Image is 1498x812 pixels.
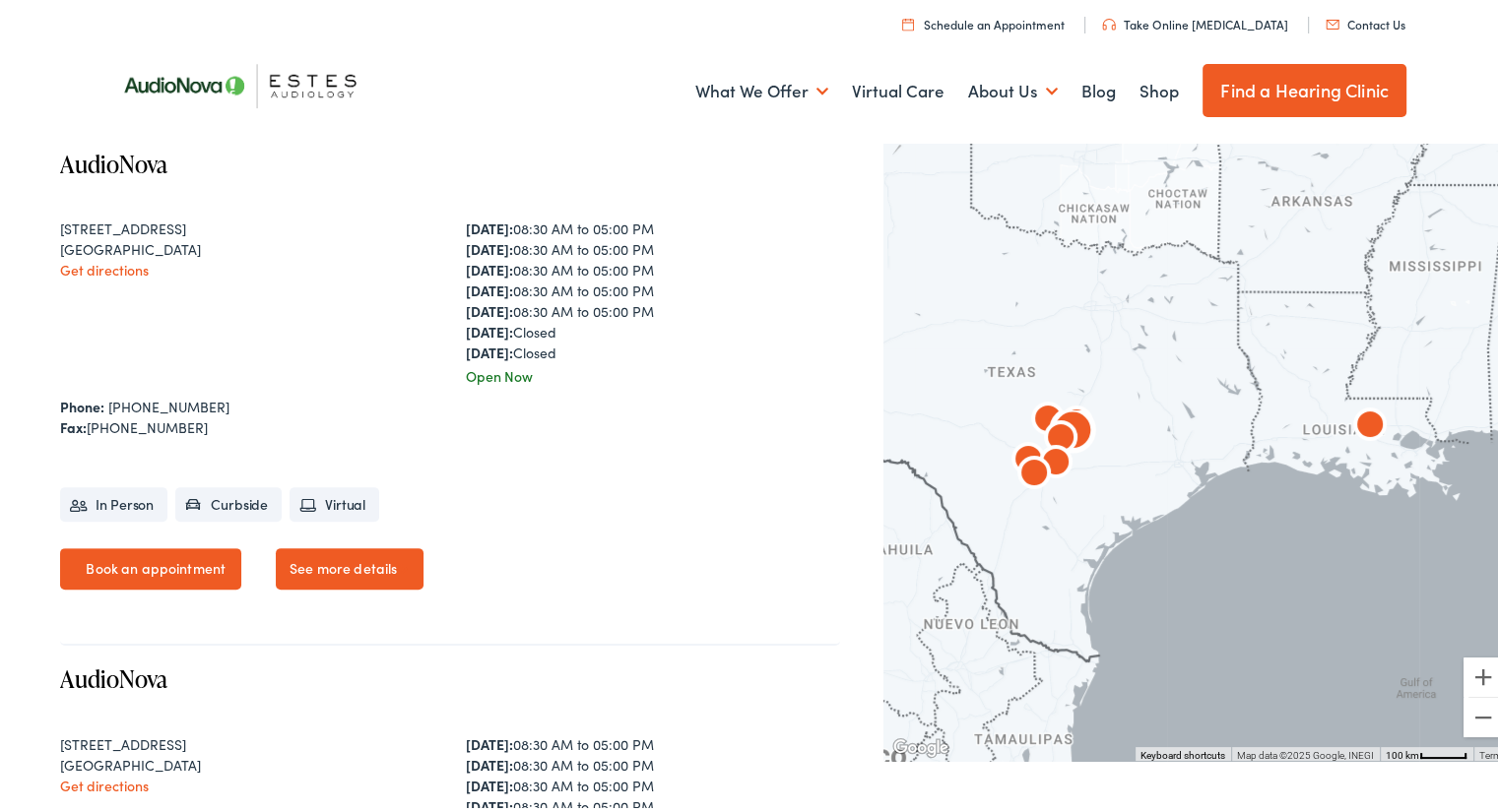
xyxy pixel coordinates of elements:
li: Virtual [290,483,379,518]
a: [PHONE_NUMBER] [108,393,229,412]
div: AudioNova [1041,399,1104,462]
div: [STREET_ADDRESS] [60,730,434,751]
a: AudioNova [60,144,167,176]
strong: [DATE]: [466,318,513,338]
strong: [DATE]: [466,792,513,812]
li: Curbside [175,483,282,518]
div: AudioNova [1003,440,1066,503]
strong: [DATE]: [466,772,513,791]
strong: [DATE]: [466,235,513,255]
a: Take Online [MEDICAL_DATA] [1102,12,1288,29]
div: AudioNova [1338,392,1401,455]
a: Shop [1140,51,1179,124]
span: 100 km [1386,746,1419,757]
div: [STREET_ADDRESS] [60,215,434,235]
a: See more details [276,544,423,586]
a: Blog [1081,51,1116,124]
a: Schedule an Appointment [902,12,1065,29]
div: AudioNova [1016,386,1079,449]
div: [PHONE_NUMBER] [60,413,839,434]
a: Get directions [60,256,149,276]
img: Google [888,731,953,757]
strong: [DATE]: [466,730,513,750]
strong: Phone: [60,393,104,412]
strong: [DATE]: [466,215,513,234]
div: Open Now [466,362,840,383]
a: Open this area in Google Maps (opens a new window) [888,731,953,757]
a: Book an appointment [60,544,241,586]
a: Get directions [60,772,149,791]
div: [GEOGRAPHIC_DATA] [60,235,434,256]
img: utility icon [902,14,914,27]
div: [GEOGRAPHIC_DATA] [60,751,434,772]
a: Find a Hearing Clinic [1203,60,1406,113]
strong: Fax: [60,413,87,433]
div: AudioNova [997,426,1060,489]
a: About Us [968,51,1058,124]
span: Map data ©2025 Google, INEGI [1237,746,1374,757]
button: Keyboard shortcuts [1140,745,1225,759]
a: AudioNova [60,658,167,691]
strong: [DATE]: [466,256,513,276]
div: AudioNova [1024,429,1087,492]
div: AudioNova [1029,405,1092,468]
strong: [DATE]: [466,297,513,317]
strong: [DATE]: [466,277,513,296]
strong: [DATE]: [466,339,513,358]
a: What We Offer [695,51,828,124]
a: Virtual Care [852,51,944,124]
div: AudioNova [1045,390,1108,453]
li: In Person [60,483,167,518]
div: 08:30 AM to 05:00 PM 08:30 AM to 05:00 PM 08:30 AM to 05:00 PM 08:30 AM to 05:00 PM 08:30 AM to 0... [466,215,840,359]
strong: [DATE]: [466,751,513,771]
img: utility icon [1326,16,1339,26]
a: Contact Us [1326,12,1405,29]
button: Map Scale: 100 km per 45 pixels [1380,743,1473,757]
img: utility icon [1102,15,1116,27]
